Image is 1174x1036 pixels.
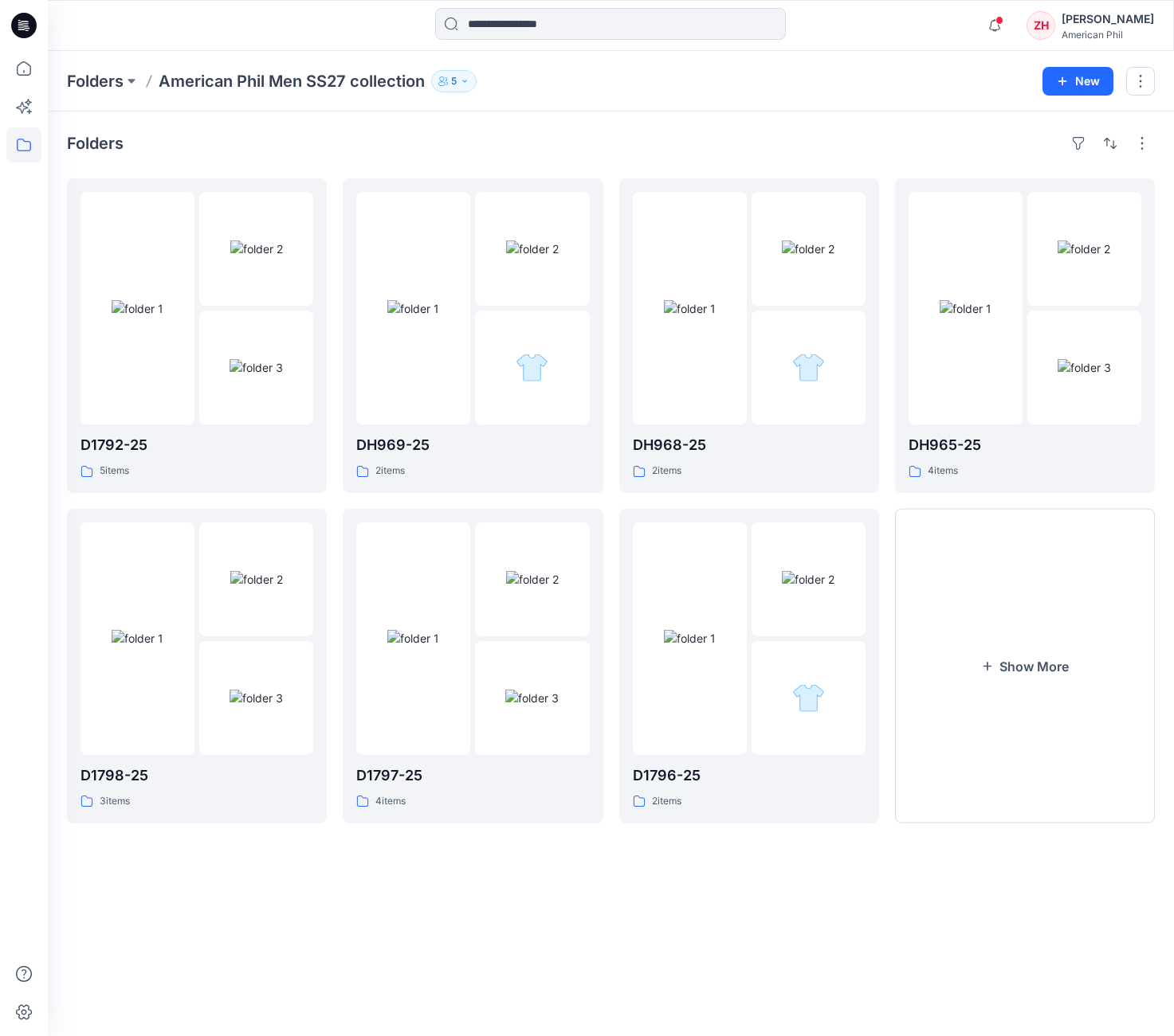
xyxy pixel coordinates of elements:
[67,70,124,92] a: Folders
[387,630,439,647] img: folder 1
[67,178,327,493] a: folder 1folder 2folder 3D1792-255items
[652,463,681,479] p: 2 items
[619,178,879,493] a: folder 1folder 2folder 3DH968-252items
[100,463,129,479] p: 5 items
[356,434,589,456] p: DH969-25
[230,240,283,257] img: folder 2
[1058,240,1110,257] img: folder 2
[356,764,589,787] p: D1797-25
[67,134,124,153] h4: Folders
[664,300,716,317] img: folder 1
[343,509,603,823] a: folder 1folder 2folder 3D1797-254items
[506,571,559,588] img: folder 2
[100,793,130,810] p: 3 items
[895,509,1155,823] button: Show More
[230,359,283,376] img: folder 3
[928,463,958,479] p: 4 items
[792,682,825,714] img: folder 3
[652,793,681,810] p: 2 items
[782,240,834,257] img: folder 2
[1027,11,1055,40] div: ZH
[940,300,991,317] img: folder 1
[431,70,477,92] button: 5
[619,509,879,823] a: folder 1folder 2folder 3D1796-252items
[1062,10,1154,29] div: [PERSON_NAME]
[664,630,716,647] img: folder 1
[387,300,439,317] img: folder 1
[633,764,866,787] p: D1796-25
[112,300,163,317] img: folder 1
[1058,359,1111,376] img: folder 3
[159,70,425,92] p: American Phil Men SS27 collection
[230,571,283,588] img: folder 2
[1042,67,1113,96] button: New
[80,434,313,456] p: D1792-25
[375,793,406,810] p: 4 items
[792,351,825,384] img: folder 3
[895,178,1155,493] a: folder 1folder 2folder 3DH965-254items
[516,351,548,384] img: folder 3
[375,463,405,479] p: 2 items
[451,72,457,90] p: 5
[506,240,559,257] img: folder 2
[505,690,559,706] img: folder 3
[112,630,163,647] img: folder 1
[343,178,603,493] a: folder 1folder 2folder 3DH969-252items
[909,434,1141,456] p: DH965-25
[230,690,283,706] img: folder 3
[80,764,313,787] p: D1798-25
[67,509,327,823] a: folder 1folder 2folder 3D1798-253items
[633,434,866,456] p: DH968-25
[782,571,834,588] img: folder 2
[1062,29,1154,41] div: American Phil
